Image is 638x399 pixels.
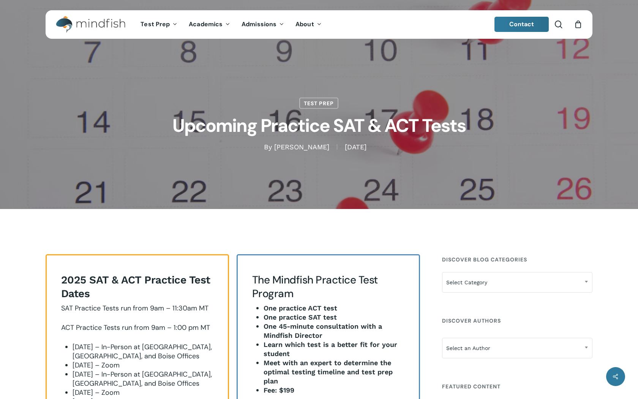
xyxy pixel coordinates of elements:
[141,20,170,28] span: Test Prep
[73,361,120,370] span: [DATE] – Zoom
[442,274,592,290] span: Select Category
[242,20,276,28] span: Admissions
[509,20,534,28] span: Contact
[135,21,183,28] a: Test Prep
[264,386,294,394] strong: Fee: $199
[442,272,592,293] span: Select Category
[252,273,405,301] h4: The Mindfish Practice Test Program
[264,313,337,321] strong: One practice SAT test
[574,20,582,28] a: Cart
[337,144,374,150] span: [DATE]
[299,98,338,109] a: Test Prep
[442,253,592,266] h4: Discover Blog Categories
[295,20,314,28] span: About
[290,21,327,28] a: About
[129,109,509,142] h1: Upcoming Practice SAT & ACT Tests
[73,342,212,361] span: [DATE] – In-Person at [GEOGRAPHIC_DATA], [GEOGRAPHIC_DATA], and Boise Offices
[135,10,327,39] nav: Main Menu
[264,322,382,339] strong: One 45-minute consultation with a Mindfish Director
[61,304,208,313] span: SAT Practice Tests run from 9am – 11:30am MT
[442,340,592,356] span: Select an Author
[264,340,397,358] strong: Learn which test is a better fit for your student
[442,338,592,358] span: Select an Author
[73,388,120,397] span: [DATE] – Zoom
[274,143,329,151] a: [PERSON_NAME]
[73,370,212,388] span: [DATE] – In-Person at [GEOGRAPHIC_DATA], [GEOGRAPHIC_DATA], and Boise Offices
[61,274,210,300] b: 2025 SAT & ACT Practice Test Dates
[236,21,290,28] a: Admissions
[264,304,337,312] strong: One practice ACT test
[264,144,272,150] span: By
[183,21,236,28] a: Academics
[264,359,393,385] strong: Meet with an expert to determine the optimal testing timeline and test prep plan
[494,17,549,32] a: Contact
[61,323,210,332] span: ACT Practice Tests run from 9am – 1:00 pm MT
[46,10,592,39] header: Main Menu
[442,380,592,393] h4: Featured Content
[189,20,223,28] span: Academics
[442,314,592,328] h4: Discover Authors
